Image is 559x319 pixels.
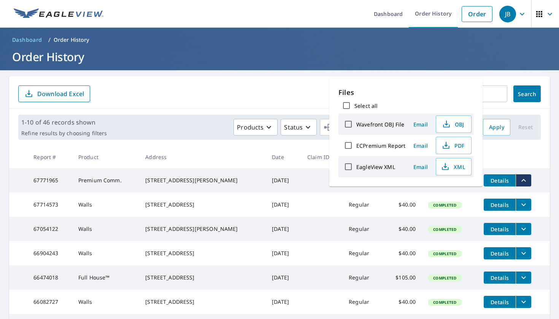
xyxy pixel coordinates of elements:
div: [STREET_ADDRESS] [145,201,260,208]
button: Orgs [320,119,363,136]
button: Email [408,118,433,130]
th: Date [266,146,301,168]
td: [DATE] [266,241,301,265]
span: Details [488,201,511,208]
label: EagleView XML [356,163,395,171]
span: PDF [441,141,465,150]
td: [DATE] [266,168,301,193]
button: filesDropdownBtn-66474018 [516,272,531,284]
button: Search [513,85,541,102]
span: Orgs [323,123,349,132]
td: [DATE] [266,265,301,290]
td: Regular [343,290,383,314]
button: detailsBtn-67771965 [484,174,516,186]
label: ECPremium Report [356,142,405,149]
td: [DATE] [266,217,301,241]
button: Apply [483,119,510,136]
div: JB [499,6,516,22]
td: Walls [72,217,139,241]
img: EV Logo [14,8,103,20]
td: Premium Comm. [72,168,139,193]
button: Products [233,119,278,136]
button: OBJ [436,115,472,133]
p: Status [284,123,303,132]
div: [STREET_ADDRESS] [145,298,260,306]
span: Details [488,226,511,233]
td: 66904243 [27,241,72,265]
a: Dashboard [9,34,45,46]
td: $40.00 [383,290,422,314]
td: 66082727 [27,290,72,314]
td: 67054122 [27,217,72,241]
span: Details [488,274,511,281]
h1: Order History [9,49,550,65]
a: Order [462,6,492,22]
span: OBJ [441,120,465,129]
button: detailsBtn-66904243 [484,247,516,259]
th: Product [72,146,139,168]
td: Walls [72,241,139,265]
nav: breadcrumb [9,34,550,46]
button: Email [408,161,433,173]
button: PDF [436,137,472,154]
td: $40.00 [383,241,422,265]
p: 1-10 of 46 records shown [21,118,107,127]
td: [DATE] [266,290,301,314]
p: Order History [54,36,89,44]
button: Status [281,119,317,136]
label: Wavefront OBJ File [356,121,404,128]
td: Regular [343,193,383,217]
span: Details [488,298,511,306]
div: [STREET_ADDRESS] [145,250,260,257]
div: [STREET_ADDRESS][PERSON_NAME] [145,177,260,184]
p: Files [338,87,473,98]
span: Completed [429,275,461,281]
div: [STREET_ADDRESS] [145,274,260,281]
td: [DATE] [266,193,301,217]
th: Address [139,146,266,168]
th: Report # [27,146,72,168]
button: filesDropdownBtn-66904243 [516,247,531,259]
td: 67771965 [27,168,72,193]
li: / [48,35,51,44]
td: Regular [343,265,383,290]
span: XML [441,162,465,171]
span: Completed [429,251,461,256]
button: Download Excel [18,85,90,102]
span: Email [411,121,430,128]
td: Regular [343,241,383,265]
button: detailsBtn-67054122 [484,223,516,235]
span: Completed [429,300,461,305]
button: filesDropdownBtn-67054122 [516,223,531,235]
span: Email [411,142,430,149]
button: detailsBtn-66082727 [484,296,516,308]
td: Walls [72,193,139,217]
button: filesDropdownBtn-67714573 [516,199,531,211]
button: filesDropdownBtn-66082727 [516,296,531,308]
span: Completed [429,227,461,232]
span: Details [488,250,511,257]
button: filesDropdownBtn-67771965 [516,174,531,186]
p: Download Excel [37,90,84,98]
span: Dashboard [12,36,42,44]
button: Email [408,140,433,152]
td: 66474018 [27,265,72,290]
span: Apply [489,123,504,132]
td: $40.00 [383,193,422,217]
td: 67714573 [27,193,72,217]
p: Refine results by choosing filters [21,130,107,137]
button: detailsBtn-67714573 [484,199,516,211]
span: Search [519,90,535,98]
td: $105.00 [383,265,422,290]
span: Email [411,163,430,171]
button: XML [436,158,472,175]
div: [STREET_ADDRESS][PERSON_NAME] [145,225,260,233]
label: Select all [354,102,378,109]
span: Details [488,177,511,184]
th: Claim ID [301,146,343,168]
td: $40.00 [383,217,422,241]
p: Products [237,123,264,132]
button: detailsBtn-66474018 [484,272,516,284]
td: Full House™ [72,265,139,290]
td: Walls [72,290,139,314]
